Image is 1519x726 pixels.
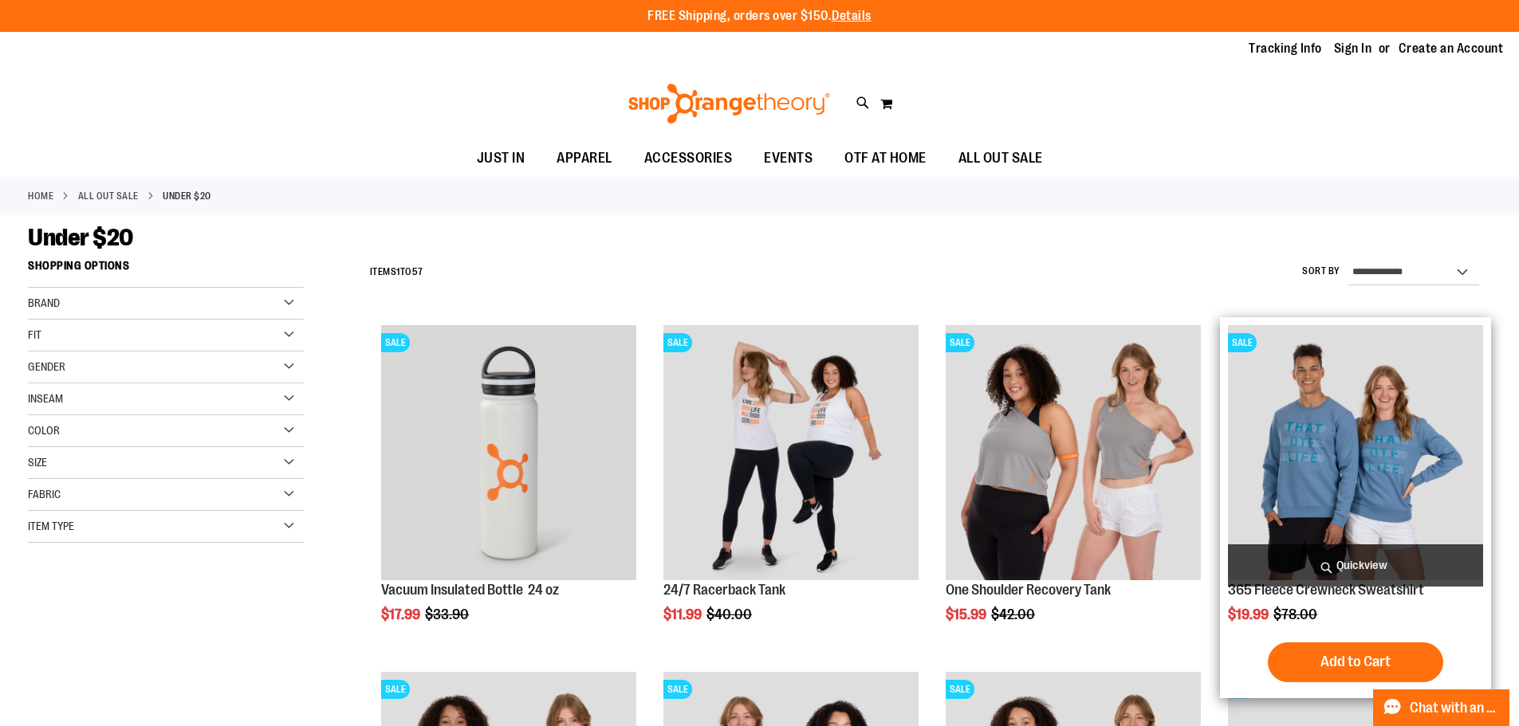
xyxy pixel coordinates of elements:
[28,224,133,251] span: Under $20
[477,140,525,176] span: JUST IN
[1228,325,1483,583] a: 365 Fleece Crewneck SweatshirtSALE
[163,189,211,203] strong: Under $20
[78,189,139,203] a: ALL OUT SALE
[28,488,61,500] span: Fabric
[1273,606,1320,622] span: $78.00
[1399,40,1504,57] a: Create an Account
[396,266,400,277] span: 1
[28,189,53,203] a: Home
[373,317,644,663] div: product
[381,582,559,598] a: Vacuum Insulated Bottle 24 oz
[844,140,927,176] span: OTF AT HOME
[1320,653,1391,670] span: Add to Cart
[1228,333,1257,352] span: SALE
[1302,265,1340,278] label: Sort By
[832,9,872,23] a: Details
[946,325,1201,583] a: Main view of One Shoulder Recovery TankSALE
[381,606,423,622] span: $17.99
[663,325,919,583] a: 24/7 Racerback TankSALE
[644,140,733,176] span: ACCESSORIES
[764,140,813,176] span: EVENTS
[946,680,974,699] span: SALE
[1334,40,1372,57] a: Sign In
[425,606,471,622] span: $33.90
[647,7,872,26] p: FREE Shipping, orders over $150.
[381,680,410,699] span: SALE
[626,84,832,124] img: Shop Orangetheory
[938,317,1209,663] div: product
[28,296,60,309] span: Brand
[1249,40,1322,57] a: Tracking Info
[663,582,785,598] a: 24/7 Racerback Tank
[1228,544,1483,587] a: Quickview
[1220,317,1491,698] div: product
[1228,582,1424,598] a: 365 Fleece Crewneck Sweatshirt
[28,456,47,469] span: Size
[958,140,1043,176] span: ALL OUT SALE
[946,606,989,622] span: $15.99
[663,606,704,622] span: $11.99
[946,333,974,352] span: SALE
[28,520,74,532] span: Item Type
[381,325,636,583] a: Vacuum Insulated Bottle 24 ozSALE
[28,424,60,437] span: Color
[663,680,692,699] span: SALE
[412,266,423,277] span: 57
[1228,325,1483,580] img: 365 Fleece Crewneck Sweatshirt
[370,260,423,285] h2: Items to
[381,325,636,580] img: Vacuum Insulated Bottle 24 oz
[557,140,612,176] span: APPAREL
[706,606,754,622] span: $40.00
[663,325,919,580] img: 24/7 Racerback Tank
[28,392,63,405] span: Inseam
[1228,606,1271,622] span: $19.99
[946,582,1111,598] a: One Shoulder Recovery Tank
[28,360,65,373] span: Gender
[1268,642,1443,682] button: Add to Cart
[381,333,410,352] span: SALE
[946,325,1201,580] img: Main view of One Shoulder Recovery Tank
[1410,700,1500,716] span: Chat with an Expert
[28,252,304,288] strong: Shopping Options
[991,606,1037,622] span: $42.00
[1373,689,1510,726] button: Chat with an Expert
[663,333,692,352] span: SALE
[28,328,41,341] span: Fit
[655,317,927,663] div: product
